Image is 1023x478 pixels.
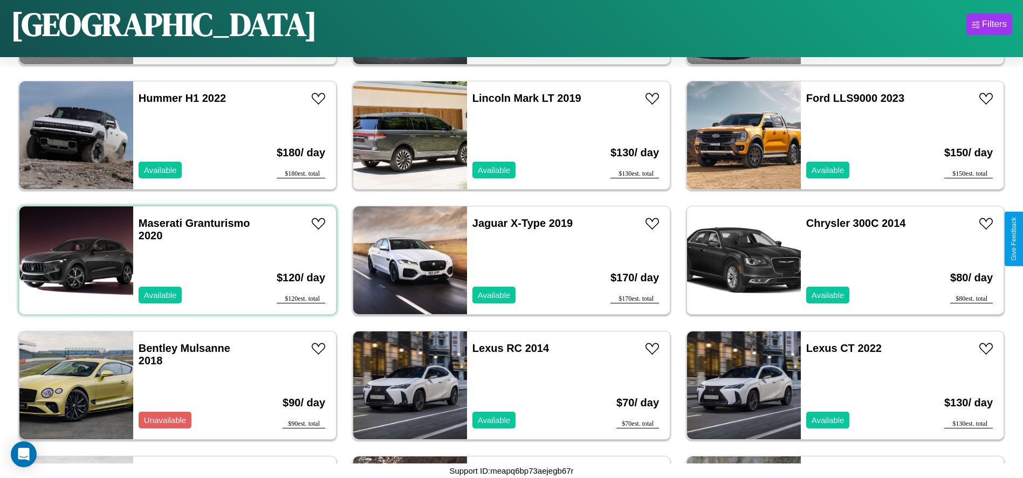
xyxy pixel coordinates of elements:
div: $ 80 est. total [950,295,993,303]
h3: $ 120 / day [277,261,325,295]
h3: $ 130 / day [610,136,659,170]
p: Available [144,288,177,302]
p: Available [812,288,845,302]
h3: $ 130 / day [944,386,993,420]
div: $ 130 est. total [944,420,993,428]
p: Available [478,288,511,302]
a: Chrysler 300C 2014 [806,217,906,229]
a: Lincoln Mark LT 2019 [472,92,581,104]
div: $ 90 est. total [283,420,325,428]
a: Bentley Mulsanne 2018 [139,342,230,366]
a: Maserati Granturismo 2020 [139,217,250,241]
p: Available [144,163,177,177]
button: Filters [966,13,1012,35]
a: Hummer H1 2022 [139,92,226,104]
p: Available [478,163,511,177]
div: $ 130 est. total [610,170,659,178]
a: Lexus RC 2014 [472,342,549,354]
p: Support ID: meapq6bp73aejegb67r [449,463,573,478]
p: Available [478,413,511,427]
div: Filters [982,19,1007,30]
div: $ 180 est. total [277,170,325,178]
h3: $ 70 / day [616,386,659,420]
p: Available [812,413,845,427]
a: Jaguar X-Type 2019 [472,217,573,229]
div: Open Intercom Messenger [11,441,37,467]
h3: $ 90 / day [283,386,325,420]
a: Ford LLS9000 2023 [806,92,904,104]
div: $ 120 est. total [277,295,325,303]
h3: $ 80 / day [950,261,993,295]
h1: [GEOGRAPHIC_DATA] [11,2,317,46]
h3: $ 170 / day [610,261,659,295]
p: Available [812,163,845,177]
a: Lexus CT 2022 [806,342,882,354]
div: Give Feedback [1010,217,1018,261]
div: $ 150 est. total [944,170,993,178]
div: $ 70 est. total [616,420,659,428]
p: Unavailable [144,413,186,427]
div: $ 170 est. total [610,295,659,303]
h3: $ 150 / day [944,136,993,170]
h3: $ 180 / day [277,136,325,170]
